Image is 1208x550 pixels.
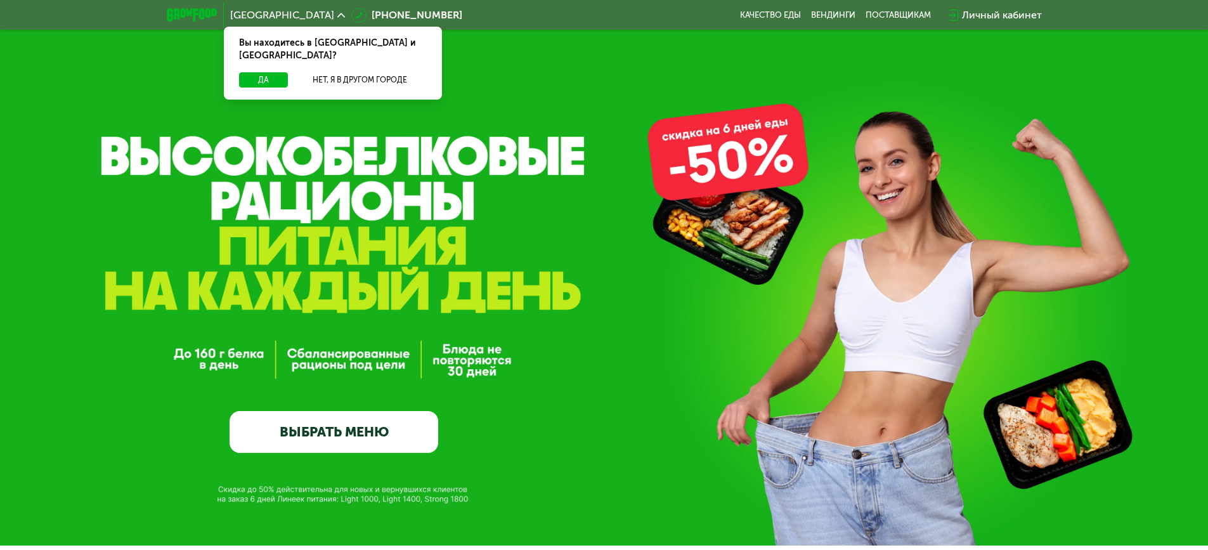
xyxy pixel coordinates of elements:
[293,72,427,88] button: Нет, я в другом городе
[230,411,438,453] a: ВЫБРАТЬ МЕНЮ
[230,10,334,20] span: [GEOGRAPHIC_DATA]
[962,8,1042,23] div: Личный кабинет
[866,10,931,20] div: поставщикам
[224,27,442,72] div: Вы находитесь в [GEOGRAPHIC_DATA] и [GEOGRAPHIC_DATA]?
[351,8,462,23] a: [PHONE_NUMBER]
[811,10,855,20] a: Вендинги
[239,72,288,88] button: Да
[740,10,801,20] a: Качество еды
